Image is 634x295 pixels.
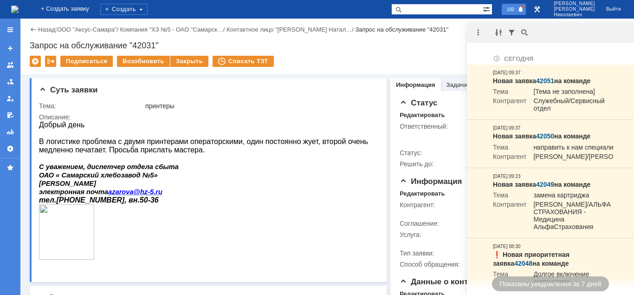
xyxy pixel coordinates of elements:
div: Удалить [30,56,41,67]
div: Редактировать [400,111,445,119]
div: Запрос на обслуживание "42031" [356,26,449,33]
div: Ответственный: [400,123,504,130]
div: / [120,26,226,33]
div: [DATE] 09:37 [493,125,520,132]
td: [Тема не заполнена] [526,88,614,97]
span: azarova [69,67,95,75]
strong: Новая заявка на команде [493,132,590,140]
td: Контрагент [493,153,526,162]
td: Контрагент [493,201,526,232]
a: Заявки в моей ответственности [3,74,18,89]
strong: ❗️ Новая приоритетная заявка на команде [493,251,569,267]
a: 42051 [536,77,554,85]
div: [DATE] 09:37 [493,69,520,77]
div: Группировка уведомлений [493,27,504,38]
div: / [57,26,120,33]
a: Заявки на командах [3,58,18,72]
a: Задачи [446,81,468,88]
div: Создать [100,4,148,15]
div: Способ обращения: [400,261,504,268]
div: принтеры [145,102,374,110]
div: / [226,26,355,33]
a: ООО "Аксус-Самара" [57,26,117,33]
a: Мои заявки [3,91,18,106]
a: Контактное лицо "[PERSON_NAME] Натал… [226,26,352,33]
a: Компания "ХЗ №5 - ОАО "Самарск… [120,26,223,33]
td: Тема [493,191,526,201]
a: Перейти в интерфейс администратора [531,4,543,15]
span: Суть заявки [39,85,97,94]
div: [DATE] 09:23 [493,173,520,180]
td: Долгое включение компьютера [526,270,614,287]
span: Статус [400,98,437,107]
td: Тема [493,144,526,153]
div: Описание: [39,113,376,121]
div: Поиск по тексту [519,27,530,38]
a: Настройки [3,141,18,156]
span: Информация [400,177,462,186]
a: 42050 [536,132,554,140]
div: Запрос на обслуживание "42031" [30,41,625,50]
a: 42049 [536,181,554,188]
div: Работа с массовостью [45,56,56,67]
div: Действия с уведомлениями [472,27,484,38]
a: Перейти на домашнюю страницу [11,6,19,13]
span: Расширенный поиск [483,4,492,13]
div: Соглашение: [400,220,504,227]
span: Данные о контрагенте [400,277,498,286]
span: -5. [109,67,116,75]
div: Решить до: [400,160,504,168]
div: | [55,26,57,33]
div: Услуга: [400,231,504,238]
div: Тип заявки: [400,249,504,257]
span: @ [95,67,101,75]
div: Тема: [39,102,143,110]
strong: Новая заявка на команде [493,181,590,188]
a: Создать заявку [3,41,18,56]
td: замена картриджа [526,191,614,201]
div: Показаны уведомления за 7 дней [492,276,608,291]
a: 42048 [514,260,532,267]
span: hz [101,67,109,75]
td: [PERSON_NAME]/АЛЬФА СТРАХОВАНИЯ - Медицина АльфаСтрахования [526,201,614,232]
span: [PERSON_NAME] [554,7,595,12]
img: logo [11,6,19,13]
td: Контрагент [493,97,526,114]
strong: Новая заявка на команде [493,77,590,85]
a: Информация [396,81,435,88]
a: Назад [38,26,55,33]
span: [PERSON_NAME] [554,1,595,7]
a: Отчеты [3,125,18,139]
div: Сегодня [493,54,614,63]
td: Служебный/Сервисный отдел [526,97,614,114]
div: Фильтрация [506,27,517,38]
a: azarova@hz-5.ru [69,67,123,75]
span: ru [116,67,123,75]
td: Тема [493,88,526,97]
div: [DATE] 08:30 [493,243,520,250]
div: Контрагент: [400,201,504,209]
span: Николаевич [554,12,595,18]
div: Статус: [400,149,504,157]
div: Редактировать [400,190,445,197]
span: 100 [504,6,517,13]
a: Мои согласования [3,108,18,123]
td: Тема [493,270,526,287]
